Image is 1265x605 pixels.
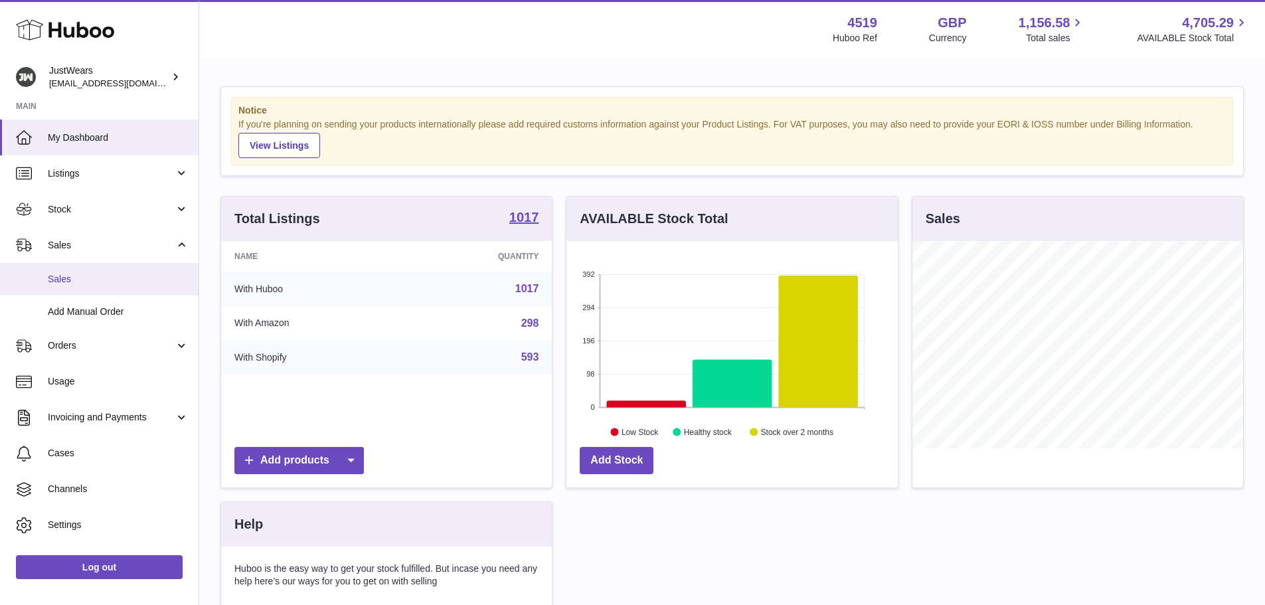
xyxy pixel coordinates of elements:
strong: GBP [938,14,966,32]
div: Currency [929,32,967,44]
a: 298 [521,317,539,329]
span: Sales [48,273,189,286]
span: Settings [48,519,189,531]
h3: Help [234,515,263,533]
text: Low Stock [622,427,659,436]
span: Invoicing and Payments [48,411,175,424]
div: If you're planning on sending your products internationally please add required customs informati... [238,118,1226,158]
span: Cases [48,447,189,460]
td: With Amazon [221,306,402,341]
a: 1017 [509,211,539,226]
h3: AVAILABLE Stock Total [580,210,728,228]
a: Add Stock [580,447,653,474]
span: 4,705.29 [1182,14,1234,32]
strong: 1017 [509,211,539,224]
a: 1017 [515,283,539,294]
td: With Shopify [221,340,402,375]
text: Stock over 2 months [761,427,833,436]
strong: 4519 [847,14,877,32]
div: Huboo Ref [833,32,877,44]
h3: Sales [926,210,960,228]
span: Listings [48,167,175,180]
span: Usage [48,375,189,388]
div: JustWears [49,64,169,90]
th: Name [221,241,402,272]
span: Channels [48,483,189,495]
text: 196 [582,337,594,345]
text: 98 [587,370,595,378]
td: With Huboo [221,272,402,306]
a: 4,705.29 AVAILABLE Stock Total [1137,14,1249,44]
text: Healthy stock [684,427,732,436]
img: internalAdmin-4519@internal.huboo.com [16,67,36,87]
strong: Notice [238,104,1226,117]
a: View Listings [238,133,320,158]
text: 392 [582,270,594,278]
span: AVAILABLE Stock Total [1137,32,1249,44]
span: My Dashboard [48,131,189,144]
a: Add products [234,447,364,474]
text: 294 [582,303,594,311]
h3: Total Listings [234,210,320,228]
a: Log out [16,555,183,579]
th: Quantity [402,241,552,272]
span: [EMAIL_ADDRESS][DOMAIN_NAME] [49,78,195,88]
span: Sales [48,239,175,252]
span: 1,156.58 [1019,14,1070,32]
a: 1,156.58 Total sales [1019,14,1086,44]
a: 593 [521,351,539,363]
p: Huboo is the easy way to get your stock fulfilled. But incase you need any help here's our ways f... [234,562,539,588]
span: Add Manual Order [48,305,189,318]
span: Stock [48,203,175,216]
text: 0 [591,403,595,411]
span: Total sales [1026,32,1085,44]
span: Orders [48,339,175,352]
